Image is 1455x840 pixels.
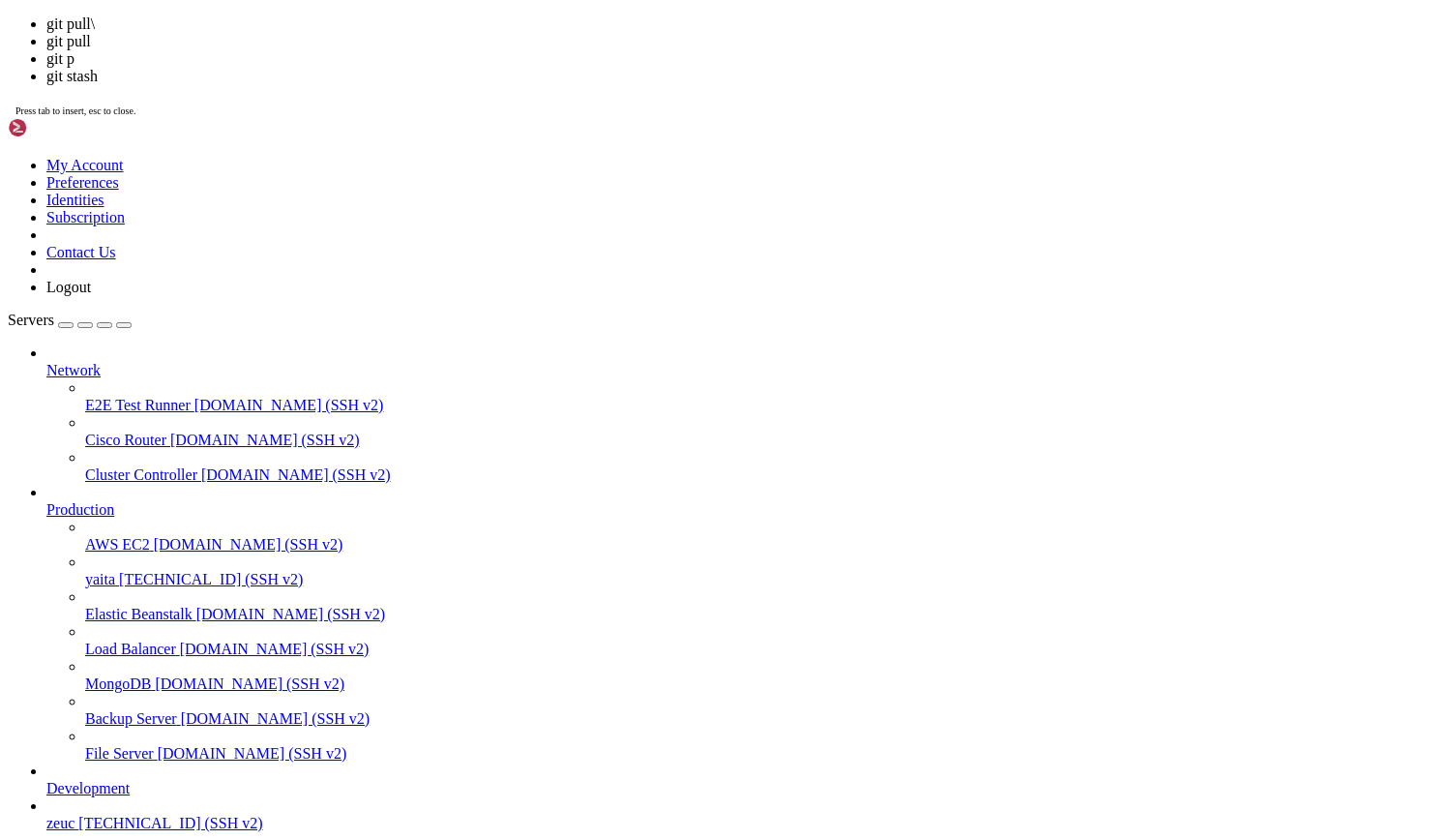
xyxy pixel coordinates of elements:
span: [DOMAIN_NAME] (SSH v2) [154,536,343,553]
a: Load Balancer [DOMAIN_NAME] (SSH v2) [85,641,1447,658]
a: Network [46,362,1447,379]
x-row: compliance features. [8,238,1203,255]
span: Backup Server [85,710,177,727]
span: yaita [85,571,115,587]
span: [TECHNICAL_ID] (SSH v2) [78,815,262,831]
x-row: * Support: [URL][DOMAIN_NAME] [8,74,1203,90]
x-row: * Documentation: [URL][DOMAIN_NAME] [8,41,1203,57]
a: AWS EC2 [DOMAIN_NAME] (SSH v2) [85,536,1447,554]
img: Shellngn [8,118,119,137]
span: ~ [186,485,193,500]
span: File Server [85,745,154,762]
span: ~/yaita-core-backend [186,501,341,517]
span: [DOMAIN_NAME] (SSH v2) [196,606,386,622]
li: yaita [TECHNICAL_ID] (SSH v2) [85,554,1447,588]
span: [TECHNICAL_ID] (SSH v2) [119,571,303,587]
x-row: * Ubuntu Pro delivers the most comprehensive open source security and [8,222,1203,238]
x-row: 3 updates can be applied immediately. [8,337,1203,353]
x-row: [URL][DOMAIN_NAME] [8,271,1203,287]
span: [DOMAIN_NAME] (SSH v2) [180,641,370,657]
li: Load Balancer [DOMAIN_NAME] (SSH v2) [85,623,1447,658]
a: Identities [46,192,104,208]
span: Cisco Router [85,432,166,448]
x-row: Swap usage: 0% [8,189,1203,205]
span: [DOMAIN_NAME] (SSH v2) [194,397,384,413]
li: Cisco Router [DOMAIN_NAME] (SSH v2) [85,414,1447,449]
x-row: : $ git [8,501,1203,518]
x-row: Welcome to Ubuntu 24.04.3 LTS (GNU/Linux 6.14.0-1011-aws x86_64) [8,8,1203,24]
a: yaita [TECHNICAL_ID] (SSH v2) [85,571,1447,588]
x-row: Usage of /: 41.7% of 28.02GB Users logged in: 0 [8,156,1203,172]
span: ubuntu@ip-172-31-91-17 [8,485,178,500]
li: AWS EC2 [DOMAIN_NAME] (SSH v2) [85,519,1447,554]
li: git pull\ [46,15,1447,33]
a: MongoDB [DOMAIN_NAME] (SSH v2) [85,675,1447,693]
a: Preferences [46,174,119,191]
span: [DOMAIN_NAME] (SSH v2) [201,466,391,483]
a: zeuc [TECHNICAL_ID] (SSH v2) [46,815,1447,832]
span: E2E Test Runner [85,397,191,413]
span: Network [46,362,101,378]
x-row: : $ cd yaita-core-backend/ [8,485,1203,501]
a: E2E Test Runner [DOMAIN_NAME] (SSH v2) [85,397,1447,414]
li: git pull [46,33,1447,50]
x-row: Expanded Security Maintenance for Applications is not enabled. [8,304,1203,320]
span: [DOMAIN_NAME] (SSH v2) [181,710,371,727]
li: Development [46,763,1447,797]
a: File Server [DOMAIN_NAME] (SSH v2) [85,745,1447,763]
li: File Server [DOMAIN_NAME] (SSH v2) [85,728,1447,763]
x-row: System load: 0.0 Processes: 182 [8,139,1203,156]
span: Elastic Beanstalk [85,606,193,622]
span: Servers [8,312,54,328]
li: Network [46,345,1447,484]
span: Load Balancer [85,641,176,657]
li: git stash [46,68,1447,85]
x-row: See [URL][DOMAIN_NAME] or run: sudo pro status [8,403,1203,419]
a: Development [46,780,1447,797]
a: Cluster Controller [DOMAIN_NAME] (SSH v2) [85,466,1447,484]
div: (49, 30) [407,501,415,518]
span: Press tab to insert, esc to close. [15,105,135,116]
span: ubuntu@ip-172-31-91-17 [8,501,178,517]
li: Elastic Beanstalk [DOMAIN_NAME] (SSH v2) [85,588,1447,623]
a: Cisco Router [DOMAIN_NAME] (SSH v2) [85,432,1447,449]
span: zeuc [46,815,74,831]
li: Cluster Controller [DOMAIN_NAME] (SSH v2) [85,449,1447,484]
li: Backup Server [DOMAIN_NAME] (SSH v2) [85,693,1447,728]
x-row: Memory usage: 66% IPv4 address for enX0: [TECHNICAL_ID] [8,172,1203,189]
span: Development [46,780,130,796]
x-row: *** System restart required *** [8,452,1203,468]
span: [DOMAIN_NAME] (SSH v2) [170,432,360,448]
li: zeuc [TECHNICAL_ID] (SSH v2) [46,797,1447,832]
a: Backup Server [DOMAIN_NAME] (SSH v2) [85,710,1447,728]
a: Contact Us [46,244,116,260]
a: Logout [46,279,91,295]
a: My Account [46,157,124,173]
a: Servers [8,312,132,328]
a: Production [46,501,1447,519]
li: git p [46,50,1447,68]
span: Production [46,501,114,518]
span: [DOMAIN_NAME] (SSH v2) [155,675,344,692]
x-row: System information as of [DATE] [8,106,1203,123]
x-row: * Management: [URL][DOMAIN_NAME] [8,57,1203,74]
x-row: Enable ESM Apps to receive additional future security updates. [8,386,1203,403]
li: E2E Test Runner [DOMAIN_NAME] (SSH v2) [85,379,1447,414]
x-row: To see these additional updates run: apt list --upgradable [8,353,1203,370]
span: AWS EC2 [85,536,150,553]
a: Elastic Beanstalk [DOMAIN_NAME] (SSH v2) [85,606,1447,623]
span: Cluster Controller [85,466,197,483]
x-row: Last login: [DATE] from [TECHNICAL_ID] [8,468,1203,485]
span: [DOMAIN_NAME] (SSH v2) [158,745,347,762]
li: Production [46,484,1447,763]
li: MongoDB [DOMAIN_NAME] (SSH v2) [85,658,1447,693]
a: Subscription [46,209,125,225]
span: MongoDB [85,675,151,692]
